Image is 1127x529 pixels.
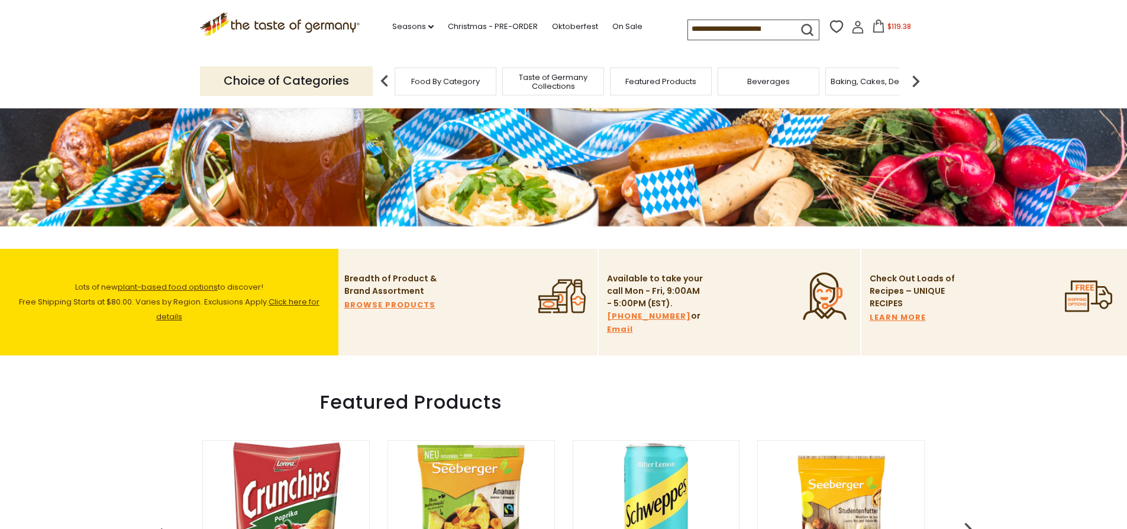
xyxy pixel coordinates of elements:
[607,323,633,336] a: Email
[607,310,691,323] a: [PHONE_NUMBER]
[904,69,928,93] img: next arrow
[870,272,955,310] p: Check Out Loads of Recipes – UNIQUE RECIPES
[392,20,434,33] a: Seasons
[411,77,480,86] a: Food By Category
[19,281,319,322] span: Lots of new to discover! Free Shipping Starts at $80.00. Varies by Region. Exclusions Apply.
[747,77,790,86] a: Beverages
[344,299,435,312] a: BROWSE PRODUCTS
[118,281,218,293] a: plant-based food options
[552,20,598,33] a: Oktoberfest
[448,20,538,33] a: Christmas - PRE-ORDER
[607,272,705,336] p: Available to take your call Mon - Fri, 9:00AM - 5:00PM (EST). or
[612,20,642,33] a: On Sale
[200,66,373,95] p: Choice of Categories
[373,69,396,93] img: previous arrow
[867,20,917,37] button: $119.38
[625,77,696,86] a: Featured Products
[887,21,911,31] span: $119.38
[506,73,600,91] a: Taste of Germany Collections
[344,272,442,297] p: Breadth of Product & Brand Assortment
[831,77,922,86] a: Baking, Cakes, Desserts
[870,311,926,324] a: LEARN MORE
